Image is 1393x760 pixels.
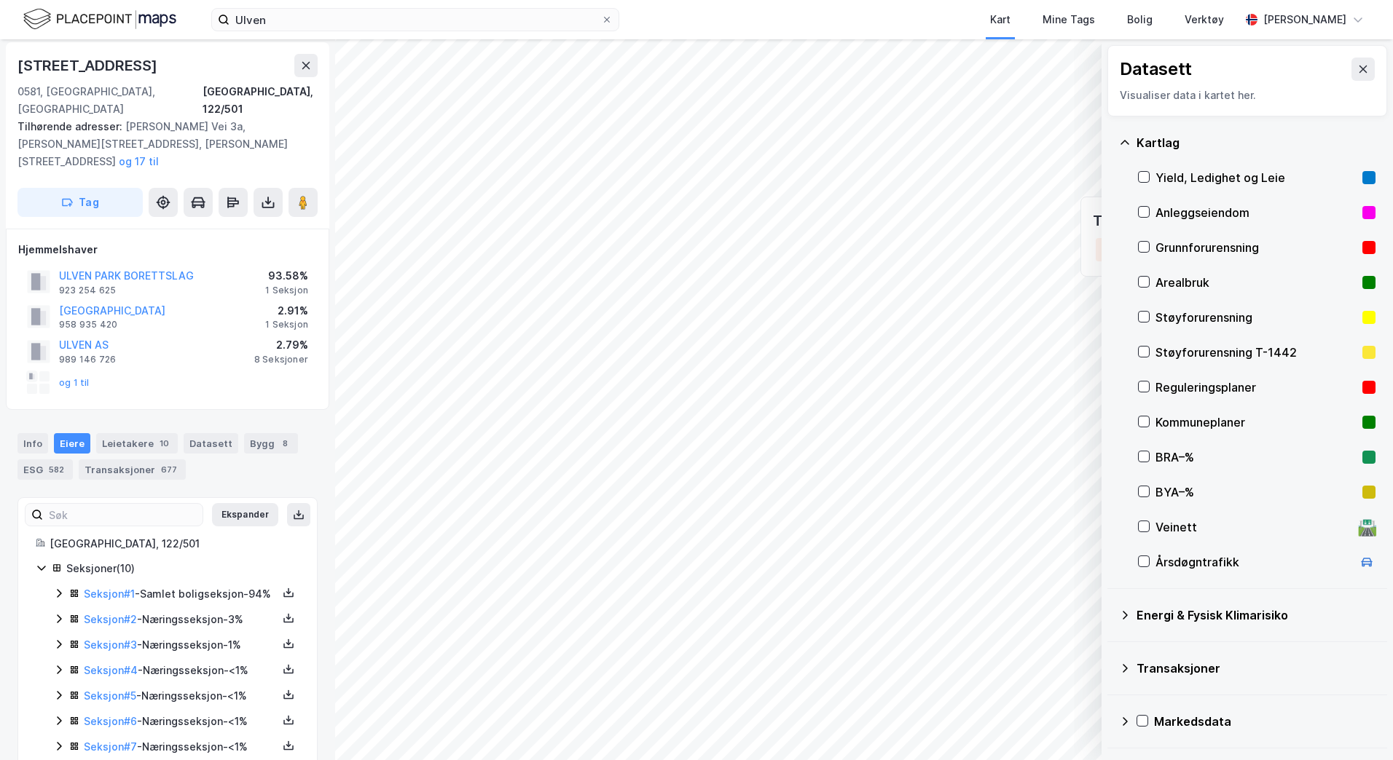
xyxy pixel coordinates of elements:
[265,319,308,330] div: 1 Seksjon
[84,611,278,628] div: - Næringsseksjon - 3%
[18,241,317,258] div: Hjemmelshaver
[17,120,125,132] span: Tilhørende adresser:
[1120,58,1192,81] div: Datasett
[84,738,278,756] div: - Næringsseksjon - <1%
[229,9,601,31] input: Søk på adresse, matrikkel, gårdeiere, leietakere eller personer
[212,503,278,526] button: Ekspander
[1155,553,1352,571] div: Årsdøgntrafikk
[1155,518,1352,536] div: Veinett
[1155,169,1357,186] div: Yield, Ledighet og Leie
[84,613,137,625] a: Seksjon#2
[84,662,278,679] div: - Næringsseksjon - <1%
[1357,518,1377,537] div: 🛣️
[17,54,160,77] div: [STREET_ADDRESS]
[84,585,278,603] div: - Samlet boligseksjon - 94%
[1127,11,1153,28] div: Bolig
[17,118,306,170] div: [PERSON_NAME] Vei 3a, [PERSON_NAME][STREET_ADDRESS], [PERSON_NAME][STREET_ADDRESS]
[59,319,117,330] div: 958 935 420
[84,740,137,753] a: Seksjon#7
[265,285,308,296] div: 1 Seksjon
[1155,274,1357,291] div: Arealbruk
[17,188,143,217] button: Tag
[84,687,278,705] div: - Næringsseksjon - <1%
[1093,209,1128,232] div: Tags
[1155,379,1357,396] div: Reguleringsplaner
[1120,87,1375,104] div: Visualiser data i kartet her.
[1154,713,1376,730] div: Markedsdata
[1155,239,1357,256] div: Grunnforurensning
[23,7,176,32] img: logo.f888ab2527a4732fd821a326f86c7f29.svg
[278,436,292,451] div: 8
[50,535,299,553] div: [GEOGRAPHIC_DATA], 122/501
[59,354,116,365] div: 989 146 726
[1155,309,1357,326] div: Støyforurensning
[84,664,138,676] a: Seksjon#4
[17,459,73,480] div: ESG
[17,433,48,454] div: Info
[1137,134,1376,151] div: Kartlag
[1043,11,1095,28] div: Mine Tags
[84,638,137,651] a: Seksjon#3
[265,302,308,320] div: 2.91%
[157,436,172,451] div: 10
[158,462,180,477] div: 677
[84,689,136,702] a: Seksjon#5
[84,713,278,730] div: - Næringsseksjon - <1%
[254,336,308,354] div: 2.79%
[254,354,308,365] div: 8 Seksjoner
[43,504,203,526] input: Søk
[203,83,318,118] div: [GEOGRAPHIC_DATA], 122/501
[1320,690,1393,760] div: Kontrollprogram for chat
[96,433,178,454] div: Leietakere
[59,285,116,296] div: 923 254 625
[990,11,1011,28] div: Kart
[1137,606,1376,624] div: Energi & Fysisk Klimarisiko
[1137,660,1376,677] div: Transaksjoner
[1155,344,1357,361] div: Støyforurensning T-1442
[1320,690,1393,760] iframe: Chat Widget
[265,267,308,285] div: 93.58%
[184,433,238,454] div: Datasett
[1155,483,1357,501] div: BYA–%
[1263,11,1346,28] div: [PERSON_NAME]
[54,433,90,454] div: Eiere
[84,636,278,654] div: - Næringsseksjon - 1%
[17,83,203,118] div: 0581, [GEOGRAPHIC_DATA], [GEOGRAPHIC_DATA]
[66,560,299,577] div: Seksjoner ( 10 )
[1155,413,1357,431] div: Kommuneplaner
[1155,204,1357,221] div: Anleggseiendom
[84,715,137,727] a: Seksjon#6
[244,433,298,454] div: Bygg
[84,587,135,600] a: Seksjon#1
[1185,11,1224,28] div: Verktøy
[1155,448,1357,466] div: BRA–%
[46,462,67,477] div: 582
[79,459,186,480] div: Transaksjoner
